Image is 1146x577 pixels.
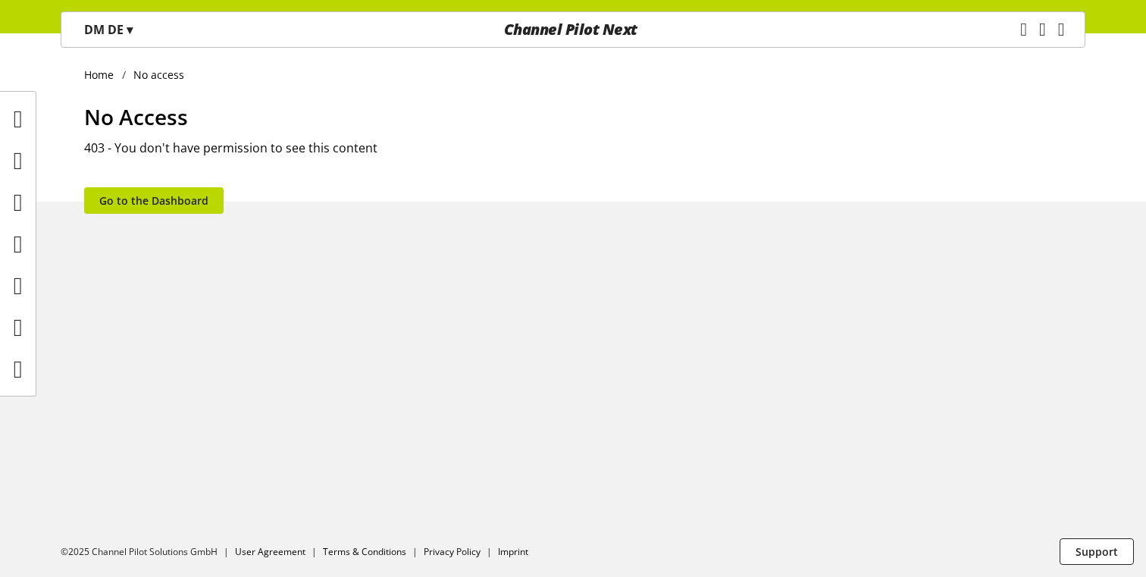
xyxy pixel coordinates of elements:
span: ▾ [127,21,133,38]
p: DM DE [84,20,133,39]
span: No Access [84,102,188,131]
span: Support [1076,544,1118,560]
a: Privacy Policy [424,545,481,558]
nav: main navigation [61,11,1085,48]
a: Imprint [498,545,528,558]
button: Support [1060,538,1134,565]
span: Go to the Dashboard [99,193,208,209]
a: Home [84,67,122,83]
li: ©2025 Channel Pilot Solutions GmbH [61,545,235,559]
a: Go to the Dashboard [84,187,224,214]
a: Terms & Conditions [323,545,406,558]
a: User Agreement [235,545,305,558]
h2: 403 - You don't have permission to see this content [84,139,1085,157]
